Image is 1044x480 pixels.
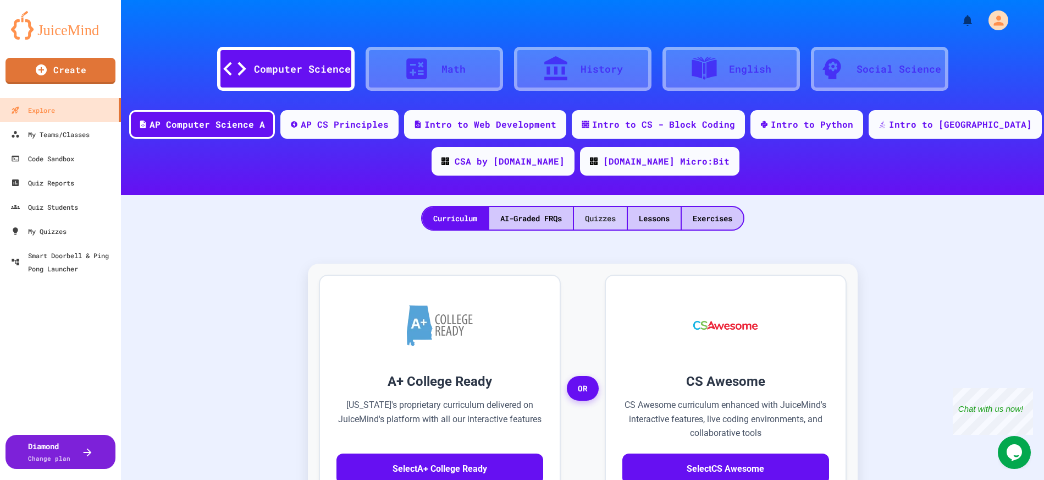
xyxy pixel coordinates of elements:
[977,8,1011,33] div: My Account
[11,11,110,40] img: logo-orange.svg
[11,103,55,117] div: Explore
[574,207,627,230] div: Quizzes
[590,157,598,165] img: CODE_logo_RGB.png
[336,372,543,391] h3: A+ College Ready
[682,292,769,358] img: CS Awesome
[581,62,623,77] div: History
[857,62,941,77] div: Social Science
[953,388,1033,435] iframe: chat widget
[407,305,473,346] img: A+ College Ready
[5,58,115,84] a: Create
[424,118,556,131] div: Intro to Web Development
[622,372,829,391] h3: CS Awesome
[889,118,1032,131] div: Intro to [GEOGRAPHIC_DATA]
[628,207,681,230] div: Lessons
[489,207,573,230] div: AI-Graded FRQs
[254,62,351,77] div: Computer Science
[998,436,1033,469] iframe: chat widget
[5,435,115,469] button: DiamondChange plan
[11,128,90,141] div: My Teams/Classes
[622,398,829,440] p: CS Awesome curriculum enhanced with JuiceMind's interactive features, live coding environments, a...
[301,118,389,131] div: AP CS Principles
[336,398,543,440] p: [US_STATE]'s proprietary curriculum delivered on JuiceMind's platform with all our interactive fe...
[11,176,74,189] div: Quiz Reports
[11,152,74,165] div: Code Sandbox
[941,11,977,30] div: My Notifications
[441,62,466,77] div: Math
[441,157,449,165] img: CODE_logo_RGB.png
[11,200,78,214] div: Quiz Students
[455,155,565,168] div: CSA by [DOMAIN_NAME]
[592,118,735,131] div: Intro to CS - Block Coding
[11,225,67,238] div: My Quizzes
[729,62,771,77] div: English
[150,118,265,131] div: AP Computer Science A
[682,207,743,230] div: Exercises
[28,454,70,462] span: Change plan
[11,249,117,275] div: Smart Doorbell & Ping Pong Launcher
[771,118,853,131] div: Intro to Python
[603,155,730,168] div: [DOMAIN_NAME] Micro:Bit
[28,440,70,463] div: Diamond
[422,207,488,230] div: Curriculum
[567,376,599,401] span: OR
